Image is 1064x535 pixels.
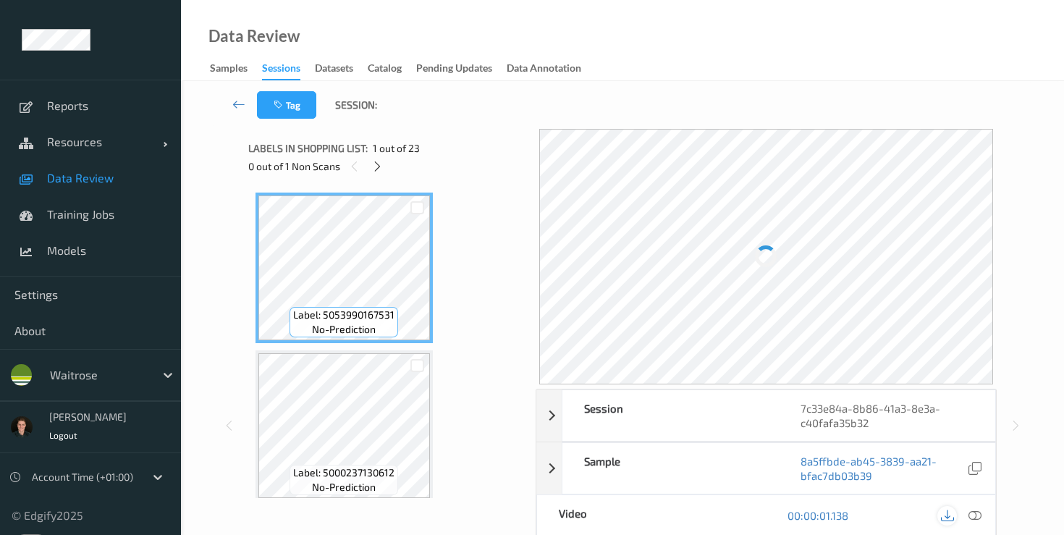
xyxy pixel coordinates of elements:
span: no-prediction [312,480,376,494]
a: 00:00:01.138 [788,508,848,523]
span: Session: [335,98,377,112]
div: Datasets [315,61,353,79]
div: Pending Updates [416,61,492,79]
a: Catalog [368,59,416,79]
span: Label: 5053990167531 [293,308,394,322]
a: Samples [210,59,262,79]
button: Tag [257,91,316,119]
div: Session [562,390,779,441]
div: Sessions [262,61,300,80]
div: 0 out of 1 Non Scans [248,157,525,175]
div: Samples [210,61,248,79]
div: 7c33e84a-8b86-41a3-8e3a-c40fafa35b32 [779,390,995,441]
a: Datasets [315,59,368,79]
div: Session7c33e84a-8b86-41a3-8e3a-c40fafa35b32 [536,389,997,442]
div: Sample8a5ffbde-ab45-3839-aa21-bfac7db03b39 [536,442,997,494]
span: no-prediction [312,322,376,337]
span: 1 out of 23 [373,141,420,156]
span: Label: 5000237130612 [293,466,394,480]
div: Data Annotation [507,61,581,79]
div: Sample [562,443,779,494]
div: Data Review [208,29,300,43]
div: Catalog [368,61,402,79]
span: Labels in shopping list: [248,141,368,156]
a: 8a5ffbde-ab45-3839-aa21-bfac7db03b39 [801,454,965,483]
a: Pending Updates [416,59,507,79]
a: Sessions [262,59,315,80]
a: Data Annotation [507,59,596,79]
